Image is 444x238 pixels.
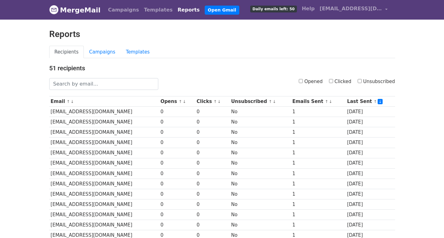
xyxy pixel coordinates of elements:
[159,107,195,117] td: 0
[195,117,230,127] td: 0
[299,2,317,15] a: Help
[230,117,291,127] td: No
[291,117,346,127] td: 1
[49,210,159,220] td: [EMAIL_ADDRESS][DOMAIN_NAME]
[141,4,175,16] a: Templates
[291,107,346,117] td: 1
[230,158,291,168] td: No
[230,96,291,107] th: Unsubscribed
[195,199,230,210] td: 0
[159,179,195,189] td: 0
[213,99,217,104] a: ↑
[195,168,230,179] td: 0
[346,168,395,179] td: [DATE]
[299,79,303,83] input: Opened
[329,79,333,83] input: Clicked
[49,189,159,199] td: [EMAIL_ADDRESS][DOMAIN_NAME]
[291,168,346,179] td: 1
[195,189,230,199] td: 0
[159,148,195,158] td: 0
[250,6,297,12] span: Daily emails left: 50
[49,46,84,58] a: Recipients
[84,46,121,58] a: Campaigns
[179,99,182,104] a: ↑
[230,107,291,117] td: No
[346,117,395,127] td: [DATE]
[358,79,362,83] input: Unsubscribed
[291,220,346,230] td: 1
[346,138,395,148] td: [DATE]
[49,96,159,107] th: Email
[195,220,230,230] td: 0
[159,138,195,148] td: 0
[291,199,346,210] td: 1
[205,6,239,15] a: Open Gmail
[195,107,230,117] td: 0
[159,220,195,230] td: 0
[346,148,395,158] td: [DATE]
[49,127,159,138] td: [EMAIL_ADDRESS][DOMAIN_NAME]
[217,99,221,104] a: ↓
[230,148,291,158] td: No
[195,138,230,148] td: 0
[317,2,390,17] a: [EMAIL_ADDRESS][DOMAIN_NAME]
[159,199,195,210] td: 0
[230,189,291,199] td: No
[159,168,195,179] td: 0
[159,117,195,127] td: 0
[49,29,395,40] h2: Reports
[358,78,395,85] label: Unsubscribed
[320,5,382,12] span: [EMAIL_ADDRESS][DOMAIN_NAME]
[273,99,276,104] a: ↓
[195,210,230,220] td: 0
[49,3,101,16] a: MergeMail
[49,117,159,127] td: [EMAIL_ADDRESS][DOMAIN_NAME]
[159,96,195,107] th: Opens
[195,127,230,138] td: 0
[291,148,346,158] td: 1
[230,168,291,179] td: No
[49,179,159,189] td: [EMAIL_ADDRESS][DOMAIN_NAME]
[346,179,395,189] td: [DATE]
[121,46,155,58] a: Templates
[329,78,351,85] label: Clicked
[49,199,159,210] td: [EMAIL_ADDRESS][DOMAIN_NAME]
[291,189,346,199] td: 1
[49,78,158,90] input: Search by email...
[49,158,159,168] td: [EMAIL_ADDRESS][DOMAIN_NAME]
[230,210,291,220] td: No
[159,210,195,220] td: 0
[195,148,230,158] td: 0
[159,127,195,138] td: 0
[71,99,74,104] a: ↓
[291,96,346,107] th: Emails Sent
[49,107,159,117] td: [EMAIL_ADDRESS][DOMAIN_NAME]
[346,199,395,210] td: [DATE]
[291,158,346,168] td: 1
[195,179,230,189] td: 0
[291,127,346,138] td: 1
[67,99,70,104] a: ↑
[49,220,159,230] td: [EMAIL_ADDRESS][DOMAIN_NAME]
[175,4,202,16] a: Reports
[346,210,395,220] td: [DATE]
[159,158,195,168] td: 0
[374,99,377,104] a: ↑
[195,96,230,107] th: Clicks
[230,199,291,210] td: No
[346,189,395,199] td: [DATE]
[230,179,291,189] td: No
[346,158,395,168] td: [DATE]
[329,99,332,104] a: ↓
[49,5,59,14] img: MergeMail logo
[230,127,291,138] td: No
[183,99,186,104] a: ↓
[106,4,141,16] a: Campaigns
[291,210,346,220] td: 1
[269,99,272,104] a: ↑
[49,64,395,72] h4: 51 recipients
[346,96,395,107] th: Last Sent
[195,158,230,168] td: 0
[378,99,383,104] a: ↓
[49,168,159,179] td: [EMAIL_ADDRESS][DOMAIN_NAME]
